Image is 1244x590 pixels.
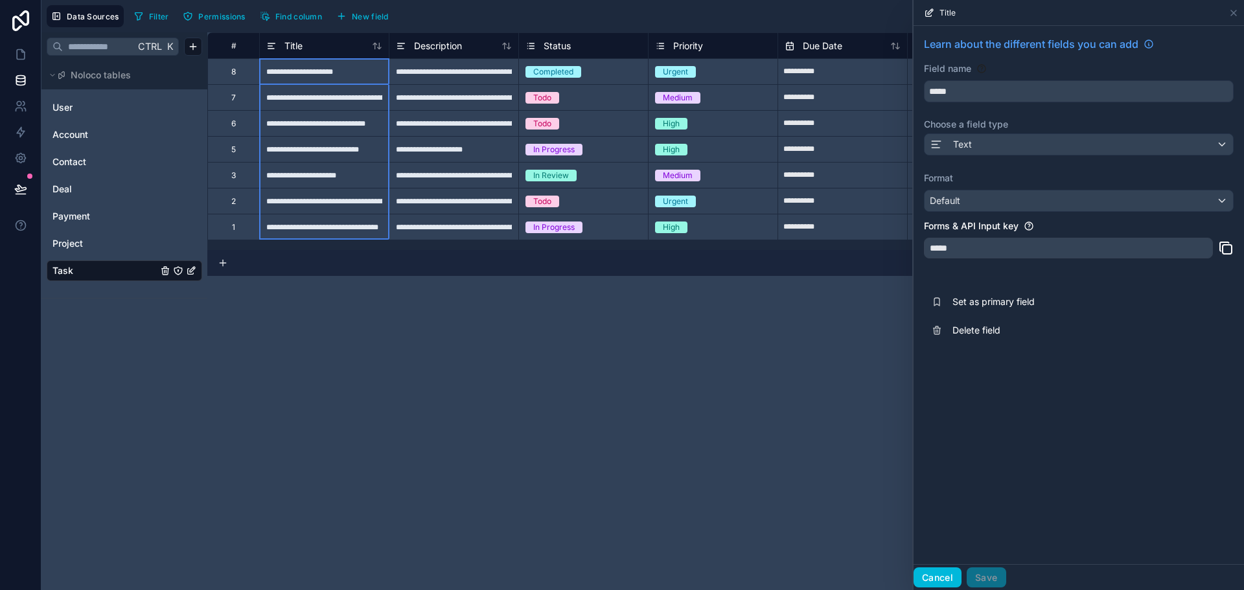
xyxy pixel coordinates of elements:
[924,133,1234,155] button: Text
[198,12,245,21] span: Permissions
[924,36,1138,52] span: Learn about the different fields you can add
[533,144,575,155] div: In Progress
[52,264,73,277] span: Task
[129,6,174,26] button: Filter
[52,264,157,277] a: Task
[352,12,389,21] span: New field
[663,144,680,155] div: High
[47,97,202,118] div: User
[924,172,1234,185] label: Format
[52,210,157,223] a: Payment
[914,567,962,588] button: Cancel
[149,12,169,21] span: Filter
[218,41,249,51] div: #
[924,36,1154,52] a: Learn about the different fields you can add
[663,66,688,78] div: Urgent
[52,128,157,141] a: Account
[284,40,303,52] span: Title
[47,233,202,254] div: Project
[533,196,551,207] div: Todo
[673,40,703,52] span: Priority
[275,12,322,21] span: Find column
[47,206,202,227] div: Payment
[52,155,86,168] span: Contact
[47,260,202,281] div: Task
[924,288,1234,316] button: Set as primary field
[930,195,960,206] span: Default
[137,38,163,54] span: Ctrl
[178,6,255,26] a: Permissions
[953,138,972,151] span: Text
[178,6,249,26] button: Permissions
[533,66,573,78] div: Completed
[414,40,462,52] span: Description
[255,6,327,26] button: Find column
[663,92,693,104] div: Medium
[533,92,551,104] div: Todo
[952,295,1139,308] span: Set as primary field
[52,101,73,114] span: User
[231,196,236,207] div: 2
[231,67,236,77] div: 8
[544,40,571,52] span: Status
[52,183,157,196] a: Deal
[803,40,842,52] span: Due Date
[232,222,235,233] div: 1
[952,324,1139,337] span: Delete field
[47,66,194,84] button: Noloco tables
[924,118,1234,131] label: Choose a field type
[663,118,680,130] div: High
[533,118,551,130] div: Todo
[231,119,236,129] div: 6
[939,8,956,18] span: Title
[924,190,1234,212] button: Default
[52,155,157,168] a: Contact
[67,12,119,21] span: Data Sources
[52,210,90,223] span: Payment
[52,237,83,250] span: Project
[52,101,157,114] a: User
[533,170,569,181] div: In Review
[231,144,236,155] div: 5
[663,196,688,207] div: Urgent
[332,6,393,26] button: New field
[47,179,202,199] div: Deal
[663,170,693,181] div: Medium
[47,5,124,27] button: Data Sources
[924,316,1234,345] button: Delete field
[924,220,1019,233] label: Forms & API Input key
[924,62,971,75] label: Field name
[165,42,174,51] span: K
[52,128,88,141] span: Account
[71,69,131,82] span: Noloco tables
[47,152,202,172] div: Contact
[47,124,202,145] div: Account
[663,221,680,233] div: High
[231,93,236,103] div: 7
[231,170,236,181] div: 3
[52,183,72,196] span: Deal
[52,237,157,250] a: Project
[533,221,575,233] div: In Progress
